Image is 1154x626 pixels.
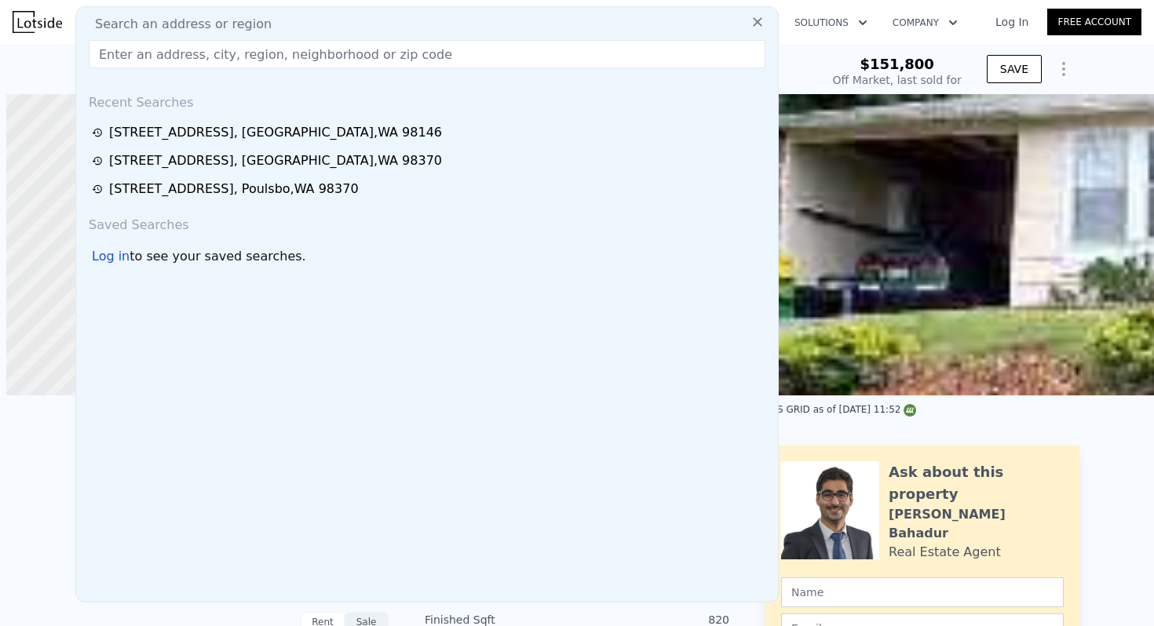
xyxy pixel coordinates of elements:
div: [STREET_ADDRESS] , [GEOGRAPHIC_DATA] , WA 98146 [75,56,454,78]
div: Ask about this property [889,461,1064,505]
span: to see your saved searches. [130,247,305,266]
div: Recent Searches [82,81,772,118]
div: [STREET_ADDRESS] , [GEOGRAPHIC_DATA] , WA 98370 [109,151,442,170]
div: [PERSON_NAME] Bahadur [889,505,1064,543]
a: Free Account [1047,9,1141,35]
div: Real Estate Agent [889,543,1001,562]
div: LISTING & SALE HISTORY [75,452,389,468]
div: Saved Searches [82,203,772,241]
input: Name [781,577,1064,607]
div: Off Market, last sold for [833,72,962,88]
button: Company [880,9,970,37]
div: [STREET_ADDRESS] , [GEOGRAPHIC_DATA] , WA 98146 [109,123,442,142]
a: [STREET_ADDRESS], Poulsbo,WA 98370 [92,180,767,198]
a: [STREET_ADDRESS], [GEOGRAPHIC_DATA],WA 98370 [92,151,767,170]
a: [STREET_ADDRESS], [GEOGRAPHIC_DATA],WA 98146 [92,123,767,142]
div: [STREET_ADDRESS] , Poulsbo , WA 98370 [109,180,359,198]
span: $151,800 [860,56,934,72]
img: NWMLS Logo [904,404,916,417]
img: Lotside [13,11,62,33]
div: Log in [92,247,130,266]
button: SAVE [987,55,1042,83]
button: Show Options [1048,53,1079,85]
input: Enter an address, city, region, neighborhood or zip code [89,40,765,68]
span: Search an address or region [82,15,272,34]
a: Log In [977,14,1047,30]
button: Solutions [782,9,880,37]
